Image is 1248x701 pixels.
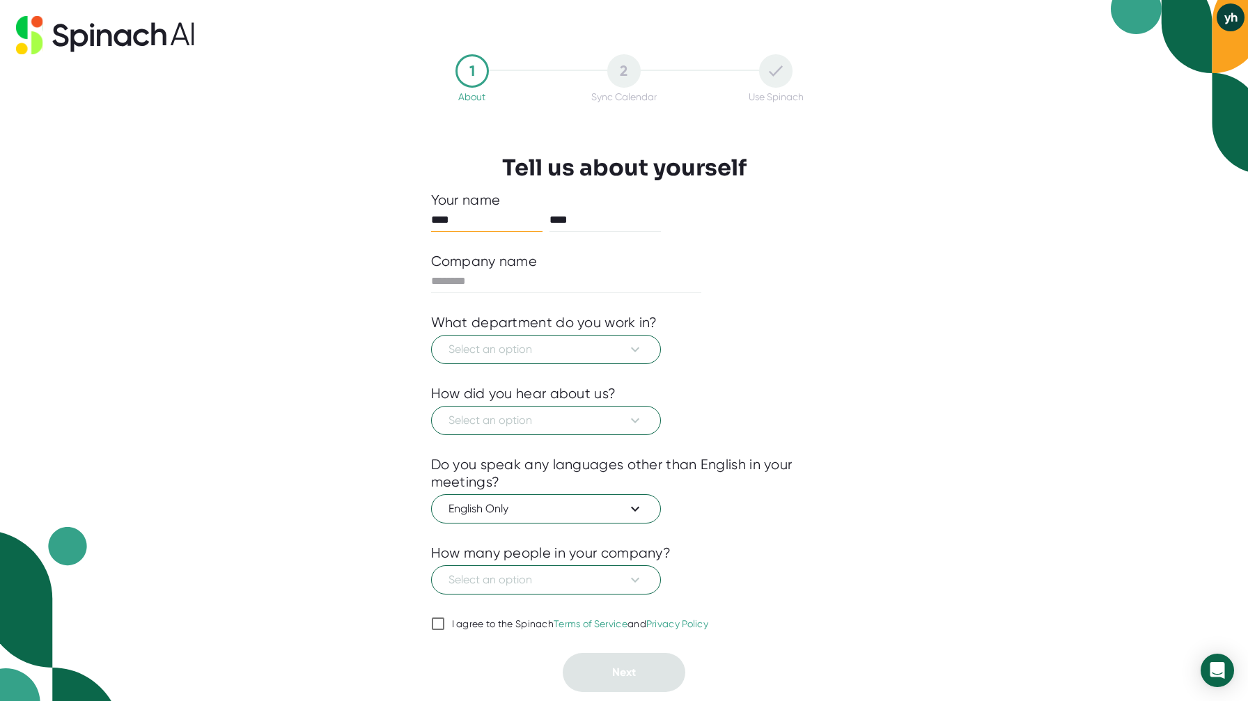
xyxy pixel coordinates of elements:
[448,501,643,517] span: English Only
[431,544,671,562] div: How many people in your company?
[431,335,661,364] button: Select an option
[448,412,643,429] span: Select an option
[448,341,643,358] span: Select an option
[455,54,489,88] div: 1
[563,653,685,692] button: Next
[591,91,657,102] div: Sync Calendar
[612,665,636,679] span: Next
[502,155,747,181] h3: Tell us about yourself
[749,91,804,102] div: Use Spinach
[431,494,661,523] button: English Only
[607,54,641,88] div: 2
[431,565,661,594] button: Select an option
[431,406,661,435] button: Select an option
[1217,3,1245,31] button: yh
[431,191,818,209] div: Your name
[554,618,627,629] a: Terms of Service
[431,385,616,402] div: How did you hear about us?
[448,572,643,588] span: Select an option
[646,618,708,629] a: Privacy Policy
[452,618,709,631] div: I agree to the Spinach and
[431,314,657,331] div: What department do you work in?
[1201,654,1234,687] div: Open Intercom Messenger
[431,253,538,270] div: Company name
[431,456,818,491] div: Do you speak any languages other than English in your meetings?
[458,91,485,102] div: About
